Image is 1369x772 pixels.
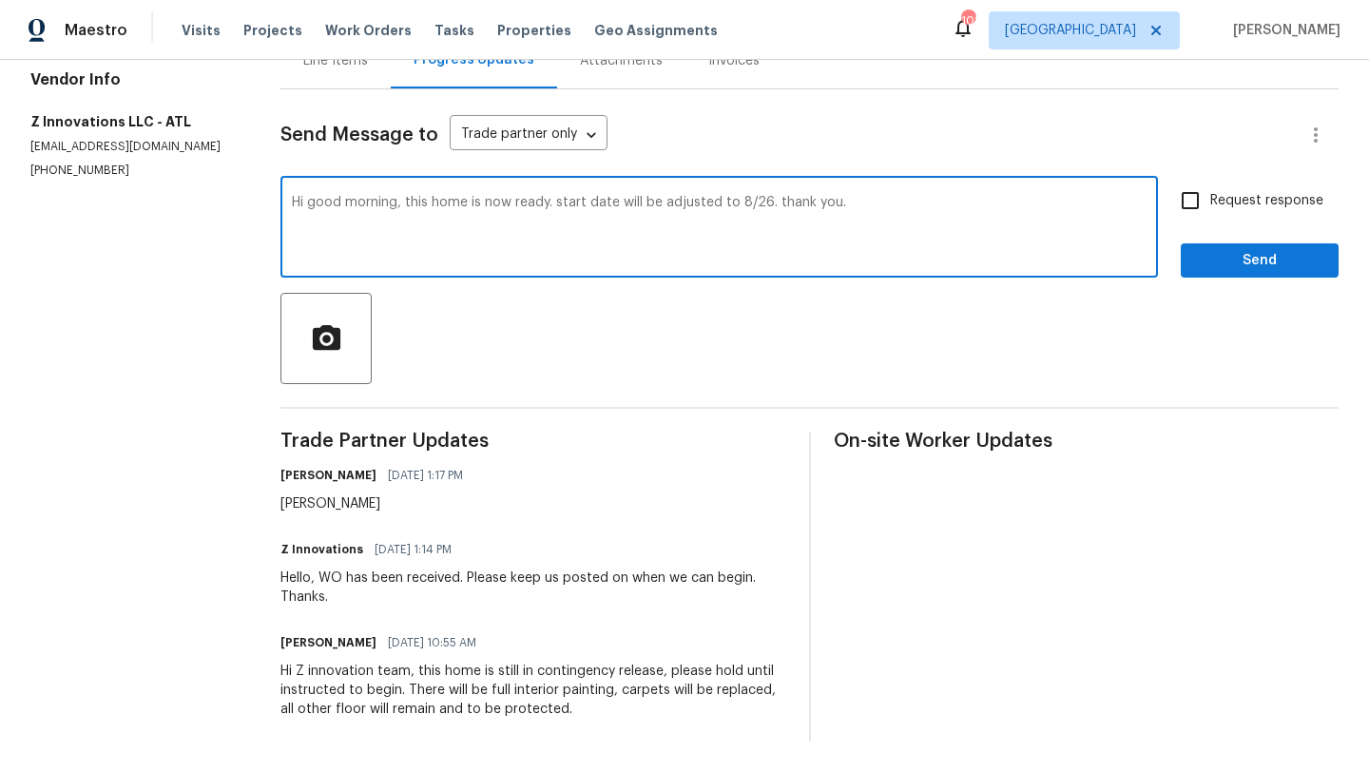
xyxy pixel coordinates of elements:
[414,50,534,69] div: Progress Updates
[1210,191,1323,211] span: Request response
[280,466,376,485] h6: [PERSON_NAME]
[30,112,235,131] h5: Z Innovations LLC - ATL
[375,540,452,559] span: [DATE] 1:14 PM
[280,662,785,719] div: Hi Z innovation team, this home is still in contingency release, please hold until instructed to ...
[280,125,438,145] span: Send Message to
[292,196,1147,262] textarea: Hi good morning, this home is now ready. start date will be adjusted to 8/26. thank you.
[434,24,474,37] span: Tasks
[303,51,368,70] div: Line Items
[594,21,718,40] span: Geo Assignments
[497,21,571,40] span: Properties
[280,569,785,607] div: Hello, WO has been received. Please keep us posted on when we can begin. Thanks.
[280,494,474,513] div: [PERSON_NAME]
[388,633,476,652] span: [DATE] 10:55 AM
[280,540,363,559] h6: Z Innovations
[834,432,1339,451] span: On-site Worker Updates
[243,21,302,40] span: Projects
[388,466,463,485] span: [DATE] 1:17 PM
[1225,21,1340,40] span: [PERSON_NAME]
[961,11,974,30] div: 108
[1196,249,1323,273] span: Send
[708,51,760,70] div: Invoices
[1005,21,1136,40] span: [GEOGRAPHIC_DATA]
[280,633,376,652] h6: [PERSON_NAME]
[325,21,412,40] span: Work Orders
[30,70,235,89] h4: Vendor Info
[30,139,235,155] p: [EMAIL_ADDRESS][DOMAIN_NAME]
[182,21,221,40] span: Visits
[280,432,785,451] span: Trade Partner Updates
[65,21,127,40] span: Maestro
[30,163,235,179] p: [PHONE_NUMBER]
[1181,243,1339,279] button: Send
[580,51,663,70] div: Attachments
[450,120,607,151] div: Trade partner only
